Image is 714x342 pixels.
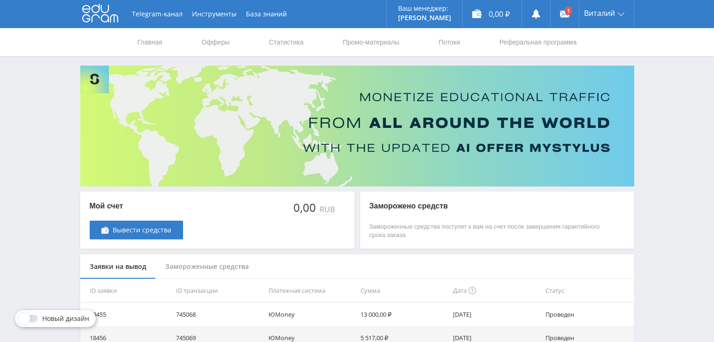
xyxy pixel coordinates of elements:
[369,201,606,211] p: Заморожено средств
[265,279,357,303] th: Платежная система
[369,223,606,239] p: Замороженные средства поступят к вам на счет после завершения гарантийного срока заказа
[80,279,173,303] th: ID заявки
[42,315,89,322] span: Новый дизайн
[398,5,451,12] p: Ваш менеджер:
[172,303,265,326] td: 745068
[398,14,451,22] p: [PERSON_NAME]
[201,28,231,56] a: Офферы
[449,303,542,326] td: [DATE]
[318,205,336,214] div: RUB
[268,28,305,56] a: Статистика
[137,28,163,56] a: Главная
[584,9,615,17] span: Виталий
[542,303,634,326] td: Проведен
[342,28,400,56] a: Промо-материалы
[542,279,634,303] th: Статус
[113,226,171,234] span: Вывести средства
[80,303,173,326] td: 18455
[172,279,265,303] th: ID транзакции
[90,221,183,239] a: Вывести средства
[292,201,318,214] div: 0,00
[80,66,634,186] img: Banner
[80,254,156,279] div: Заявки на вывод
[449,279,542,303] th: Дата
[357,303,449,326] td: 13 000,00 ₽
[156,254,258,279] div: Замороженные средства
[357,279,449,303] th: Сумма
[499,28,578,56] a: Реферальная программа
[90,201,183,211] p: Мой счет
[265,303,357,326] td: ЮMoney
[438,28,461,56] a: Потоки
